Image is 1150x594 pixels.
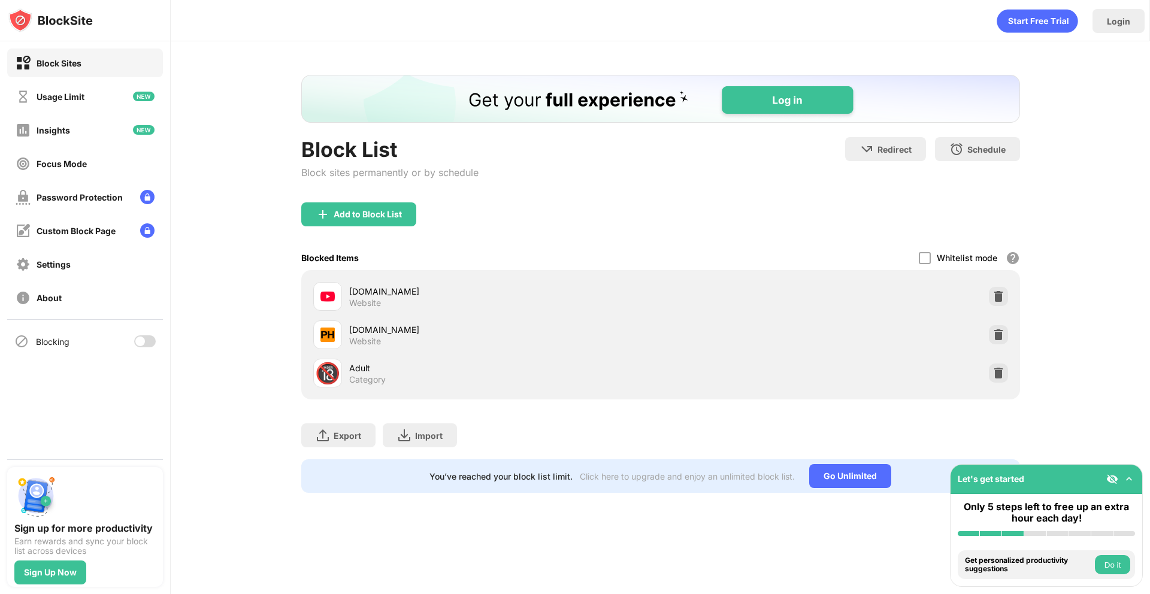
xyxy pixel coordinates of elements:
div: You’ve reached your block list limit. [429,471,573,481]
div: Settings [37,259,71,269]
div: Add to Block List [334,210,402,219]
img: settings-off.svg [16,257,31,272]
div: Category [349,374,386,385]
img: favicons [320,289,335,304]
div: Import [415,431,443,441]
img: omni-setup-toggle.svg [1123,473,1135,485]
button: Do it [1095,555,1130,574]
div: Password Protection [37,192,123,202]
div: Earn rewards and sync your block list across devices [14,537,156,556]
div: [DOMAIN_NAME] [349,285,661,298]
iframe: Banner [301,75,1020,123]
div: Click here to upgrade and enjoy an unlimited block list. [580,471,795,481]
div: Website [349,298,381,308]
div: Blocking [36,337,69,347]
div: Adult [349,362,661,374]
div: Blocked Items [301,253,359,263]
img: new-icon.svg [133,92,155,101]
div: Block Sites [37,58,81,68]
div: Let's get started [958,474,1024,484]
div: Get personalized productivity suggestions [965,556,1092,574]
img: time-usage-off.svg [16,89,31,104]
img: eye-not-visible.svg [1106,473,1118,485]
img: insights-off.svg [16,123,31,138]
img: new-icon.svg [133,125,155,135]
img: lock-menu.svg [140,190,155,204]
div: Export [334,431,361,441]
div: Sign Up Now [24,568,77,577]
div: Schedule [967,144,1006,154]
img: favicons [320,328,335,342]
div: Block List [301,137,479,162]
div: 🔞 [315,361,340,386]
div: Insights [37,125,70,135]
div: Redirect [877,144,912,154]
img: customize-block-page-off.svg [16,223,31,238]
div: Focus Mode [37,159,87,169]
img: logo-blocksite.svg [8,8,93,32]
img: push-signup.svg [14,474,57,517]
div: Login [1107,16,1130,26]
div: animation [997,9,1078,33]
div: Custom Block Page [37,226,116,236]
div: Sign up for more productivity [14,522,156,534]
img: password-protection-off.svg [16,190,31,205]
img: block-on.svg [16,56,31,71]
div: Only 5 steps left to free up an extra hour each day! [958,501,1135,524]
img: blocking-icon.svg [14,334,29,348]
div: [DOMAIN_NAME] [349,323,661,336]
div: Block sites permanently or by schedule [301,166,479,178]
div: Website [349,336,381,347]
img: focus-off.svg [16,156,31,171]
img: lock-menu.svg [140,223,155,238]
div: About [37,293,62,303]
div: Whitelist mode [937,253,997,263]
div: Usage Limit [37,92,84,102]
div: Go Unlimited [809,464,891,488]
img: about-off.svg [16,290,31,305]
